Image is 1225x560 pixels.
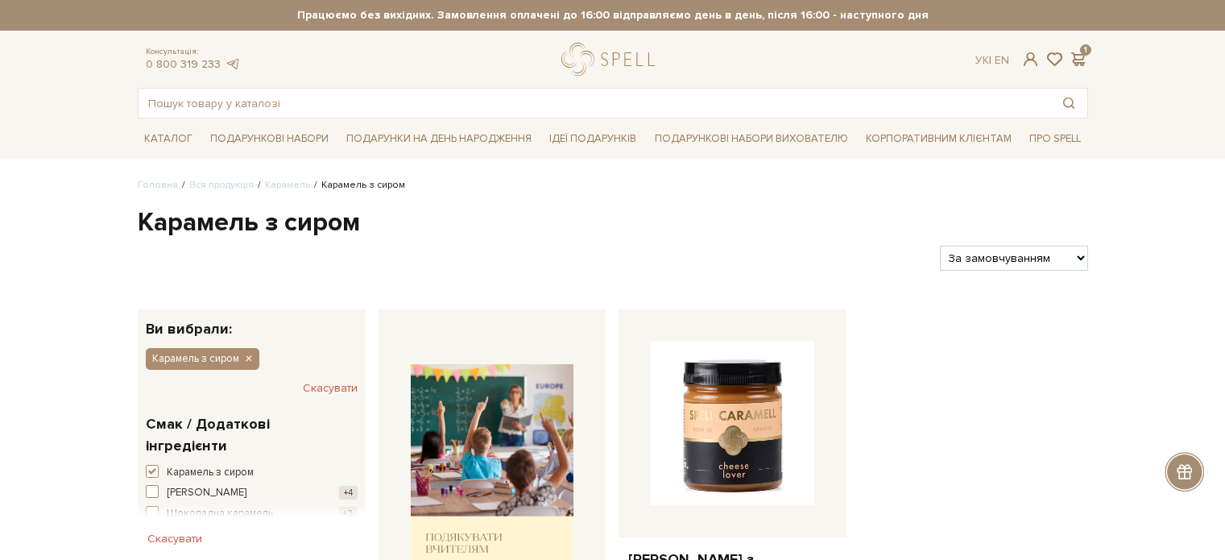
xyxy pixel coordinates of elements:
[340,127,538,151] a: Подарунки на День народження
[303,375,358,401] button: Скасувати
[138,526,212,552] button: Скасувати
[138,206,1088,240] h1: Карамель з сиром
[167,465,254,481] span: Карамель з сиром
[1050,89,1087,118] button: Пошук товару у каталозі
[167,485,246,501] span: [PERSON_NAME]
[339,486,358,500] span: +4
[146,413,354,457] span: Смак / Додаткові інгредієнти
[975,53,1009,68] div: Ук
[338,507,358,521] span: +2
[146,348,259,369] button: Карамель з сиром
[167,506,273,522] span: Шоколадна карамель
[561,43,662,76] a: logo
[138,8,1088,23] strong: Працюємо без вихідних. Замовлення оплачені до 16:00 відправляємо день в день, після 16:00 - насту...
[152,351,239,366] span: Карамель з сиром
[648,125,855,152] a: Подарункові набори вихователю
[859,125,1018,152] a: Корпоративним клієнтам
[139,89,1050,118] input: Пошук товару у каталозі
[146,506,358,522] button: Шоколадна карамель +2
[146,465,358,481] button: Карамель з сиром
[204,127,335,151] a: Подарункові набори
[146,57,221,71] a: 0 800 319 233
[543,127,643,151] a: Ідеї подарунків
[1023,127,1087,151] a: Про Spell
[225,57,241,71] a: telegram
[310,178,405,193] li: Карамель з сиром
[146,485,358,501] button: [PERSON_NAME] +4
[995,53,1009,67] a: En
[265,179,310,191] a: Карамель
[989,53,991,67] span: |
[189,179,254,191] a: Вся продукція
[146,47,241,57] span: Консультація:
[138,309,366,336] div: Ви вибрали:
[138,127,199,151] a: Каталог
[138,179,178,191] a: Головна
